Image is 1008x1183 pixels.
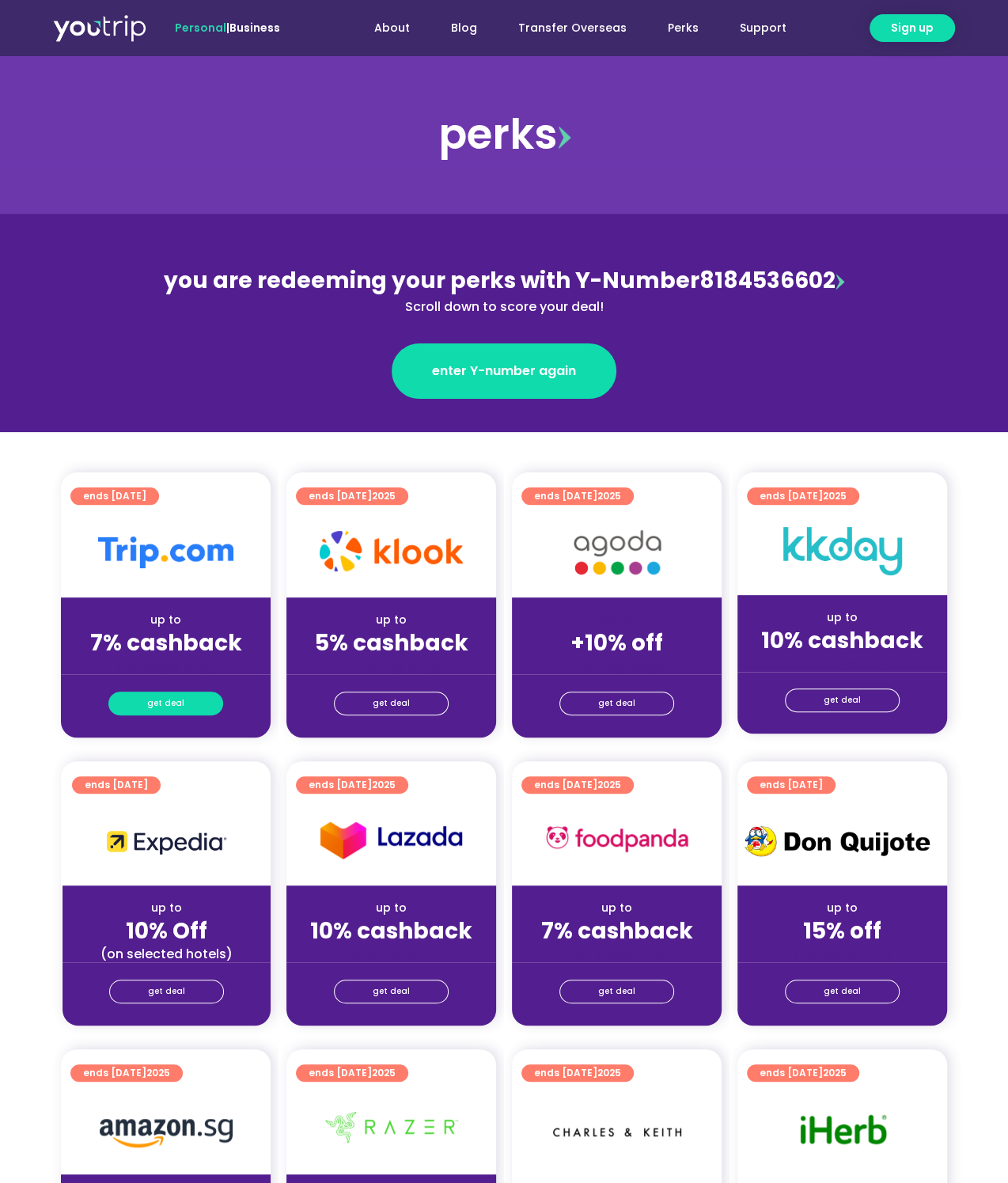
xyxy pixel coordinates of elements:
[534,776,621,794] span: ends [DATE]
[647,13,719,43] a: Perks
[803,916,881,946] strong: 15% off
[891,20,934,36] span: Sign up
[229,20,280,36] a: Business
[785,980,900,1003] a: get deal
[760,776,823,794] span: ends [DATE]
[334,692,449,715] a: get deal
[72,776,161,794] a: ends [DATE]
[83,487,146,505] span: ends [DATE]
[75,900,258,916] div: up to
[147,692,184,715] span: get deal
[823,489,847,502] span: 2025
[823,1066,847,1079] span: 2025
[525,946,709,962] div: (for stays only)
[541,916,693,946] strong: 7% cashback
[85,776,148,794] span: ends [DATE]
[525,900,709,916] div: up to
[534,487,621,505] span: ends [DATE]
[315,628,468,658] strong: 5% cashback
[430,13,498,43] a: Blog
[750,946,934,962] div: (for stays only)
[602,612,631,628] span: up to
[521,487,634,505] a: ends [DATE]2025
[70,487,159,505] a: ends [DATE]
[534,1064,621,1082] span: ends [DATE]
[372,489,396,502] span: 2025
[310,916,472,946] strong: 10% cashback
[175,20,226,36] span: Personal
[296,487,408,505] a: ends [DATE]2025
[760,1064,847,1082] span: ends [DATE]
[521,776,634,794] a: ends [DATE]2025
[747,487,859,505] a: ends [DATE]2025
[108,692,223,715] a: get deal
[354,13,430,43] a: About
[521,1064,634,1082] a: ends [DATE]2025
[598,980,635,1003] span: get deal
[747,1064,859,1082] a: ends [DATE]2025
[392,343,616,399] a: enter Y-number again
[309,487,396,505] span: ends [DATE]
[719,13,807,43] a: Support
[161,298,847,317] div: Scroll down to score your deal!
[525,658,709,674] div: (for stays only)
[559,692,674,715] a: get deal
[750,609,934,626] div: up to
[824,980,861,1003] span: get deal
[126,916,207,946] strong: 10% Off
[373,692,410,715] span: get deal
[148,980,185,1003] span: get deal
[785,688,900,712] a: get deal
[373,980,410,1003] span: get deal
[299,946,483,962] div: (for stays only)
[760,487,847,505] span: ends [DATE]
[299,612,483,628] div: up to
[75,946,258,962] div: (on selected hotels)
[74,658,258,674] div: (for stays only)
[761,625,923,656] strong: 10% cashback
[498,13,647,43] a: Transfer Overseas
[296,1064,408,1082] a: ends [DATE]2025
[372,1066,396,1079] span: 2025
[70,1064,183,1082] a: ends [DATE]2025
[747,776,836,794] a: ends [DATE]
[175,20,280,36] span: |
[432,362,576,381] span: enter Y-number again
[750,655,934,672] div: (for stays only)
[559,980,674,1003] a: get deal
[74,612,258,628] div: up to
[299,900,483,916] div: up to
[299,658,483,674] div: (for stays only)
[870,14,955,42] a: Sign up
[296,776,408,794] a: ends [DATE]2025
[323,13,807,43] nav: Menu
[90,628,242,658] strong: 7% cashback
[372,778,396,791] span: 2025
[164,265,699,296] span: you are redeeming your perks with Y-Number
[598,692,635,715] span: get deal
[161,264,847,317] div: 8184536602
[334,980,449,1003] a: get deal
[146,1066,170,1079] span: 2025
[109,980,224,1003] a: get deal
[597,489,621,502] span: 2025
[309,776,396,794] span: ends [DATE]
[83,1064,170,1082] span: ends [DATE]
[750,900,934,916] div: up to
[597,778,621,791] span: 2025
[597,1066,621,1079] span: 2025
[570,628,663,658] strong: +10% off
[309,1064,396,1082] span: ends [DATE]
[824,689,861,711] span: get deal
